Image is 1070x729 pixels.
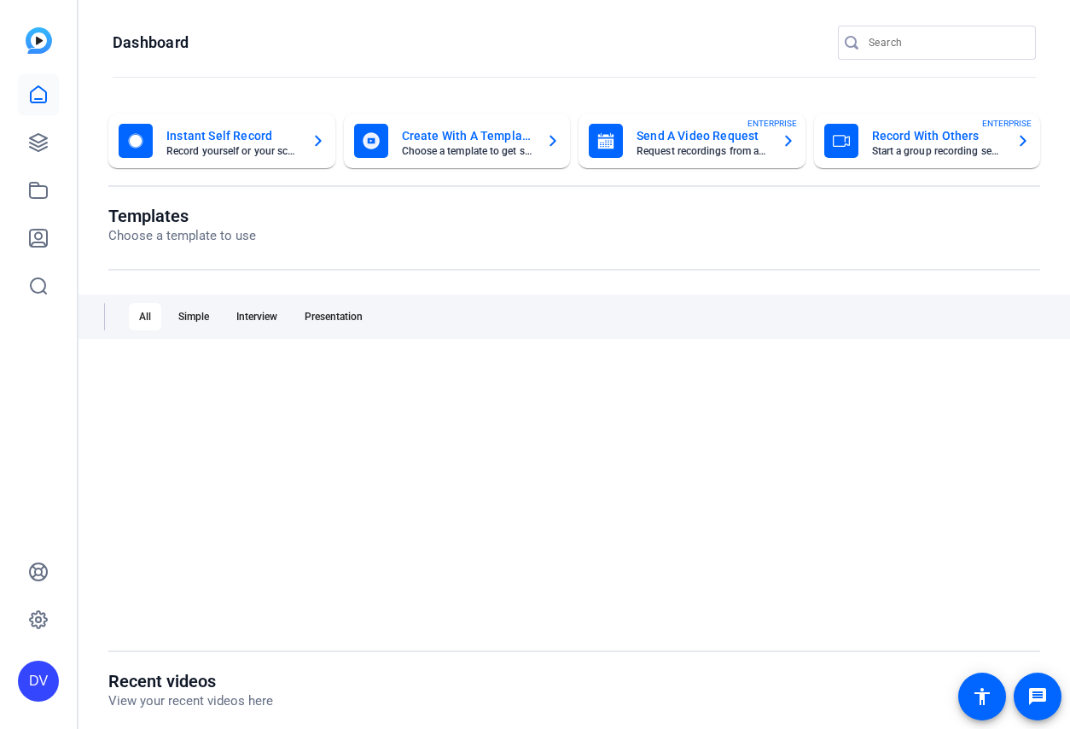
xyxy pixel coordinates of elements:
[402,146,533,156] mat-card-subtitle: Choose a template to get started
[18,661,59,702] div: DV
[26,27,52,54] img: blue-gradient.svg
[226,303,288,330] div: Interview
[872,146,1003,156] mat-card-subtitle: Start a group recording session
[982,117,1032,130] span: ENTERPRISE
[166,146,298,156] mat-card-subtitle: Record yourself or your screen
[747,117,797,130] span: ENTERPRISE
[108,671,273,691] h1: Recent videos
[972,686,992,707] mat-icon: accessibility
[637,125,768,146] mat-card-title: Send A Video Request
[294,303,373,330] div: Presentation
[108,691,273,711] p: View your recent videos here
[637,146,768,156] mat-card-subtitle: Request recordings from anyone, anywhere
[108,226,256,246] p: Choose a template to use
[108,206,256,226] h1: Templates
[872,125,1003,146] mat-card-title: Record With Others
[344,114,571,168] button: Create With A TemplateChoose a template to get started
[168,303,219,330] div: Simple
[1027,686,1048,707] mat-icon: message
[402,125,533,146] mat-card-title: Create With A Template
[869,32,1022,53] input: Search
[166,125,298,146] mat-card-title: Instant Self Record
[113,32,189,53] h1: Dashboard
[108,114,335,168] button: Instant Self RecordRecord yourself or your screen
[814,114,1041,168] button: Record With OthersStart a group recording sessionENTERPRISE
[129,303,161,330] div: All
[579,114,805,168] button: Send A Video RequestRequest recordings from anyone, anywhereENTERPRISE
